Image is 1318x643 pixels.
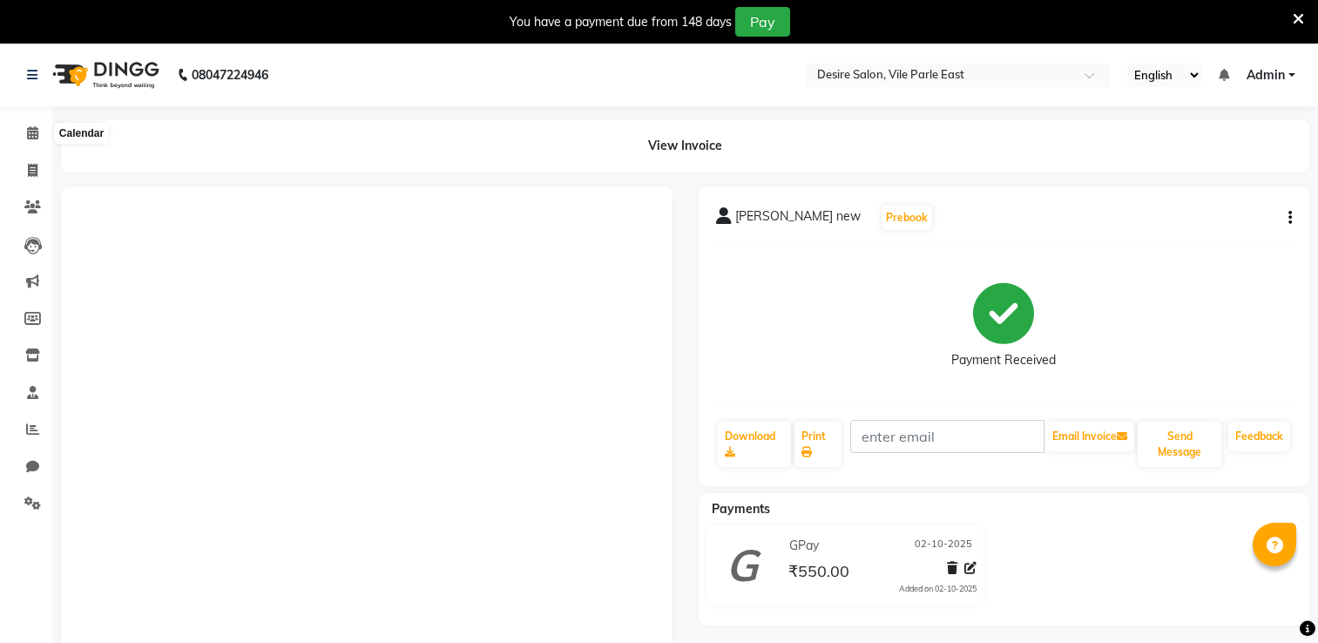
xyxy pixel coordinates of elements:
div: Payment Received [951,351,1056,369]
b: 08047224946 [192,51,268,99]
div: Calendar [55,123,108,144]
button: Email Invoice [1045,422,1134,451]
button: Send Message [1138,422,1221,467]
div: View Invoice [61,119,1309,173]
div: You have a payment due from 148 days [510,13,732,31]
a: Download [718,422,791,467]
span: [PERSON_NAME] new [735,207,861,232]
a: Feedback [1228,422,1290,451]
span: Payments [712,501,770,517]
button: Prebook [882,206,932,230]
span: GPay [789,537,819,555]
a: Print [794,422,842,467]
span: Admin [1247,66,1285,85]
div: Added on 02-10-2025 [899,583,977,595]
button: Pay [735,7,790,37]
input: enter email [850,420,1044,453]
span: ₹550.00 [788,561,849,585]
img: logo [44,51,164,99]
span: 02-10-2025 [915,537,972,555]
